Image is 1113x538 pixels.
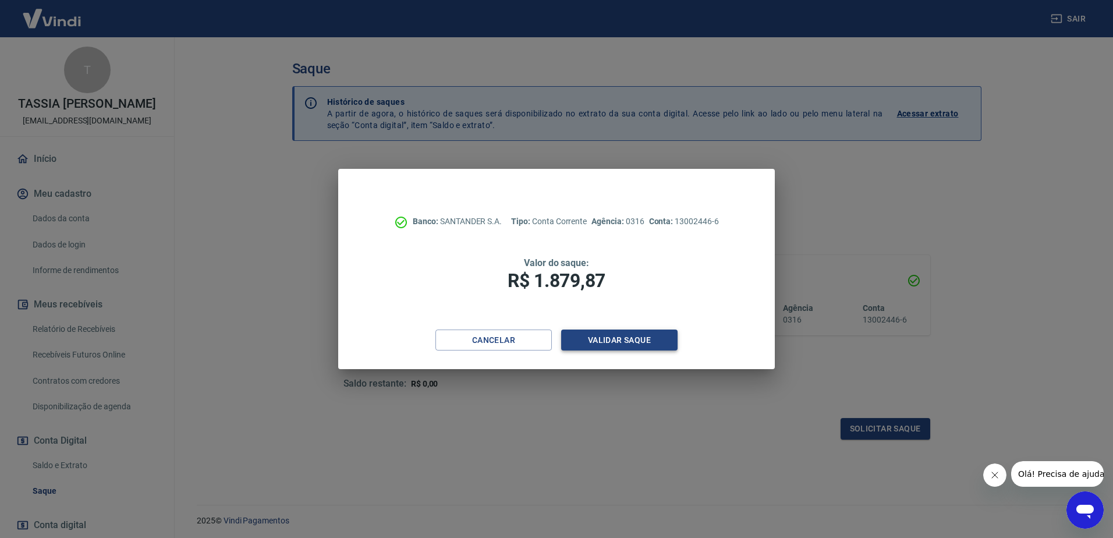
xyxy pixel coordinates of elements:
p: 0316 [591,215,644,228]
p: SANTANDER S.A. [413,215,502,228]
p: 13002446-6 [649,215,719,228]
iframe: Fechar mensagem [983,463,1006,487]
button: Cancelar [435,330,552,351]
span: Tipo: [511,217,532,226]
span: Conta: [649,217,675,226]
span: Agência: [591,217,626,226]
span: Olá! Precisa de ajuda? [7,8,98,17]
span: R$ 1.879,87 [508,270,605,292]
iframe: Botão para abrir a janela de mensagens [1066,491,1104,529]
span: Valor do saque: [524,257,589,268]
iframe: Mensagem da empresa [1011,461,1104,487]
span: Banco: [413,217,440,226]
p: Conta Corrente [511,215,587,228]
button: Validar saque [561,330,678,351]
